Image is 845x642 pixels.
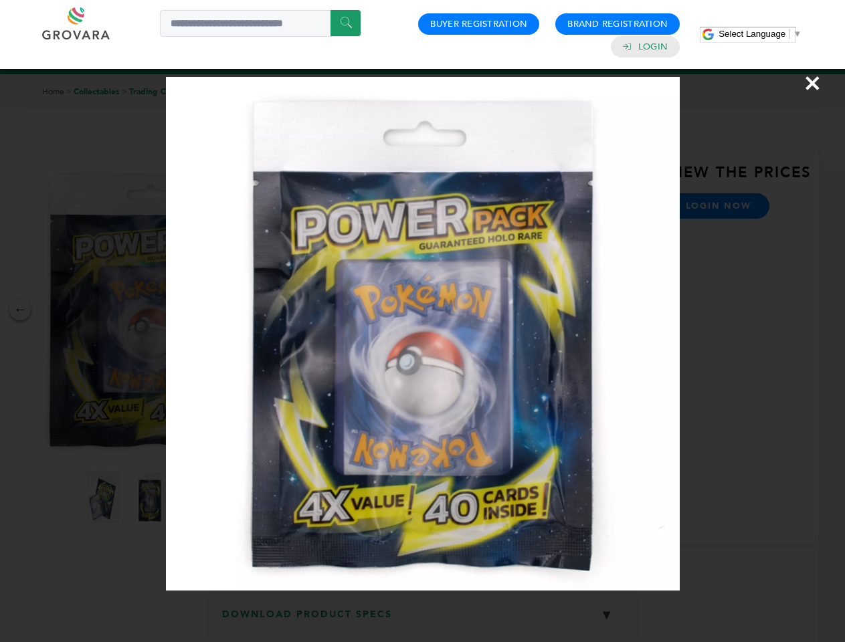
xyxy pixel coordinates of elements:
span: × [804,64,822,102]
a: Buyer Registration [430,18,527,30]
span: Select Language [719,29,785,39]
a: Login [638,41,668,53]
a: Brand Registration [567,18,668,30]
img: Image Preview [166,77,680,591]
span: ​ [789,29,789,39]
a: Select Language​ [719,29,802,39]
input: Search a product or brand... [160,10,361,37]
span: ▼ [793,29,802,39]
